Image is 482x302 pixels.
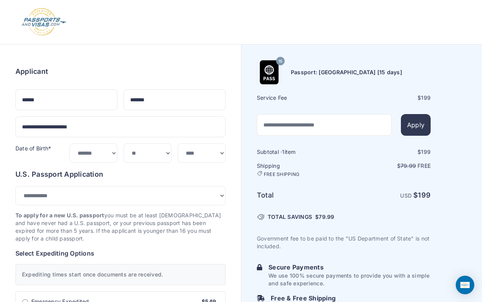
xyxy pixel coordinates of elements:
div: Expediting times start once documents are received. [15,264,226,285]
div: Open Intercom Messenger [456,276,474,294]
span: USD [400,192,412,199]
span: FREE SHIPPING [264,171,299,177]
span: Free [418,162,431,169]
h6: Secure Payments [268,263,431,272]
h6: Select Expediting Options [15,249,226,258]
p: We use 100% secure payments to provide you with a simple and safe experience. [268,272,431,287]
label: Date of Birth* [15,145,51,152]
p: you must be at least [DEMOGRAPHIC_DATA] and have never had a U.S. passport, or your previous pass... [15,212,226,242]
div: $ [345,148,431,156]
h6: Service Fee [257,94,343,102]
h6: Passport: [GEOGRAPHIC_DATA] [15 days] [291,68,402,76]
span: 1 [282,148,284,155]
span: $ [315,213,334,221]
img: Product Name [257,60,281,84]
span: 199 [418,191,431,199]
strong: To apply for a new U.S. passport [15,212,104,218]
strong: $ [413,191,431,199]
span: 79.99 [401,162,416,169]
h6: Shipping [257,162,343,177]
h6: Applicant [15,66,48,77]
img: Logo [21,8,67,36]
span: 15 [278,56,282,67]
h6: U.S. Passport Application [15,169,226,180]
span: 199 [421,148,431,155]
span: 199 [421,94,431,101]
h6: Subtotal · item [257,148,343,156]
span: 79.99 [319,213,334,220]
div: $ [345,94,431,102]
h6: Total [257,190,343,201]
p: $ [345,162,431,170]
button: Apply [401,114,431,136]
p: Government fee to be paid to the "US Department of State" is not included. [257,235,431,250]
span: TOTAL SAVINGS [268,213,312,221]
